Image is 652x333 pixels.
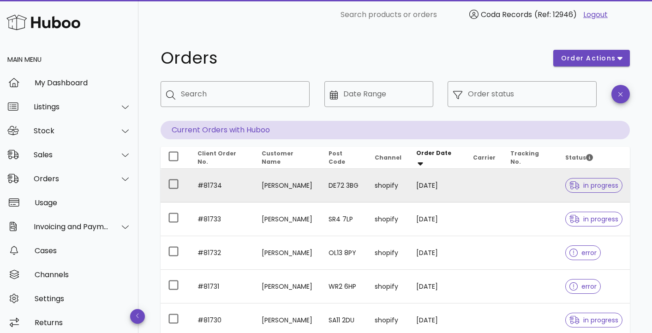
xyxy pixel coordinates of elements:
[367,202,409,236] td: shopify
[35,270,131,279] div: Channels
[503,147,558,169] th: Tracking No.
[569,216,618,222] span: in progress
[254,236,321,270] td: [PERSON_NAME]
[34,102,109,111] div: Listings
[254,169,321,202] td: [PERSON_NAME]
[553,50,630,66] button: order actions
[254,270,321,303] td: [PERSON_NAME]
[190,270,254,303] td: #81731
[321,270,367,303] td: WR2 6HP
[321,169,367,202] td: DE72 3BG
[569,250,597,256] span: error
[558,147,630,169] th: Status
[367,147,409,169] th: Channel
[565,154,593,161] span: Status
[367,270,409,303] td: shopify
[35,246,131,255] div: Cases
[409,236,466,270] td: [DATE]
[409,270,466,303] td: [DATE]
[161,121,630,139] p: Current Orders with Huboo
[409,202,466,236] td: [DATE]
[466,147,503,169] th: Carrier
[190,169,254,202] td: #81734
[409,169,466,202] td: [DATE]
[569,283,597,290] span: error
[329,149,345,166] span: Post Code
[262,149,293,166] span: Customer Name
[321,147,367,169] th: Post Code
[35,78,131,87] div: My Dashboard
[561,54,616,63] span: order actions
[510,149,539,166] span: Tracking No.
[35,198,131,207] div: Usage
[481,9,532,20] span: Coda Records
[583,9,608,20] a: Logout
[254,202,321,236] td: [PERSON_NAME]
[569,182,618,189] span: in progress
[190,147,254,169] th: Client Order No.
[190,236,254,270] td: #81732
[409,147,466,169] th: Order Date: Sorted descending. Activate to remove sorting.
[367,236,409,270] td: shopify
[34,150,109,159] div: Sales
[35,318,131,327] div: Returns
[367,169,409,202] td: shopify
[161,50,542,66] h1: Orders
[254,147,321,169] th: Customer Name
[375,154,401,161] span: Channel
[197,149,236,166] span: Client Order No.
[473,154,496,161] span: Carrier
[534,9,577,20] span: (Ref: 12946)
[321,236,367,270] td: OL13 8PY
[35,294,131,303] div: Settings
[321,202,367,236] td: SR4 7LP
[416,149,451,157] span: Order Date
[6,12,80,32] img: Huboo Logo
[34,126,109,135] div: Stock
[34,222,109,231] div: Invoicing and Payments
[190,202,254,236] td: #81733
[569,317,618,323] span: in progress
[34,174,109,183] div: Orders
